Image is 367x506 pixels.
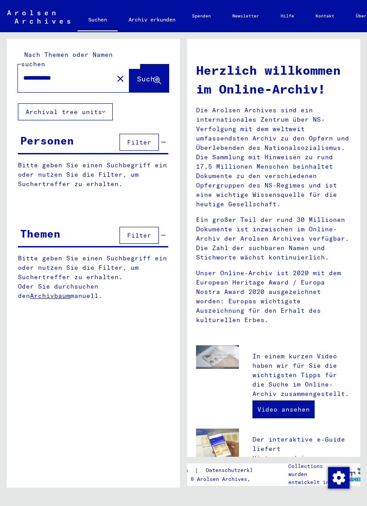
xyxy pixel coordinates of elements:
span: Suche [137,74,159,83]
a: Suchen [77,9,118,32]
div: Themen [20,225,60,242]
img: Zustimmung ändern [328,467,350,489]
h1: Herzlich willkommen im Online-Archiv! [196,61,351,98]
span: Filter [127,231,151,239]
a: Archiv erkunden [118,9,186,30]
a: Newsletter [222,5,270,27]
a: Datenschutzerklärung [199,466,279,475]
a: Video ansehen [252,400,315,418]
p: Copyright © Arolsen Archives, 2021 [159,475,279,483]
button: Suche [129,64,169,92]
p: Bitte geben Sie einen Suchbegriff ein oder nutzen Sie die Filter, um Suchertreffer zu erhalten. [18,161,168,189]
a: Kontakt [305,5,345,27]
button: Archival tree units [18,103,113,120]
p: Die Arolsen Archives sind ein internationales Zentrum über NS-Verfolgung mit dem weltweit umfasse... [196,106,351,209]
button: Filter [119,227,159,244]
div: Zustimmung ändern [328,467,349,488]
mat-label: Nach Themen oder Namen suchen [21,51,113,68]
span: Filter [127,138,151,146]
button: Clear [111,69,129,87]
p: Unser Online-Archiv ist 2020 mit dem European Heritage Award / Europa Nostra Award 2020 ausgezeic... [196,268,351,325]
p: Bitte geben Sie einen Suchbegriff ein oder nutzen Sie die Filter, um Suchertreffer zu erhalten. O... [18,254,169,301]
p: Ein großer Teil der rund 30 Millionen Dokumente ist inzwischen im Online-Archiv der Arolsen Archi... [196,215,351,262]
button: Filter [119,134,159,151]
img: eguide.jpg [196,429,239,457]
mat-icon: close [115,73,126,84]
p: wurden entwickelt in Partnerschaft mit [288,470,339,502]
img: yv_logo.png [333,463,367,485]
img: video.jpg [196,345,239,369]
p: In einem kurzen Video haben wir für Sie die wichtigsten Tipps für die Suche im Online-Archiv zusa... [252,352,351,399]
a: Archivbaum [30,292,70,300]
img: Arolsen_neg.svg [7,10,70,24]
div: | [159,466,279,475]
div: Personen [20,132,74,149]
a: Spenden [181,5,222,27]
a: Hilfe [270,5,305,27]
